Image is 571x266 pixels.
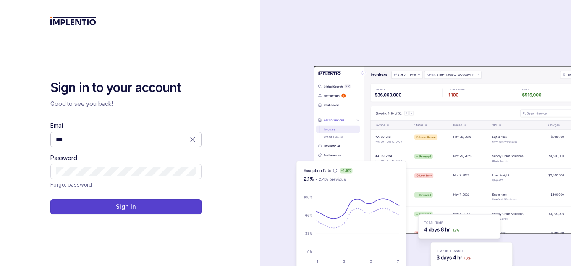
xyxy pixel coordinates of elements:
label: Password [50,154,77,162]
h2: Sign in to your account [50,79,202,96]
img: logo [50,17,96,25]
a: Link Forgot password [50,181,92,189]
p: Forgot password [50,181,92,189]
p: Sign In [116,203,136,211]
button: Sign In [50,199,202,214]
p: Good to see you back! [50,100,202,108]
label: Email [50,121,64,130]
